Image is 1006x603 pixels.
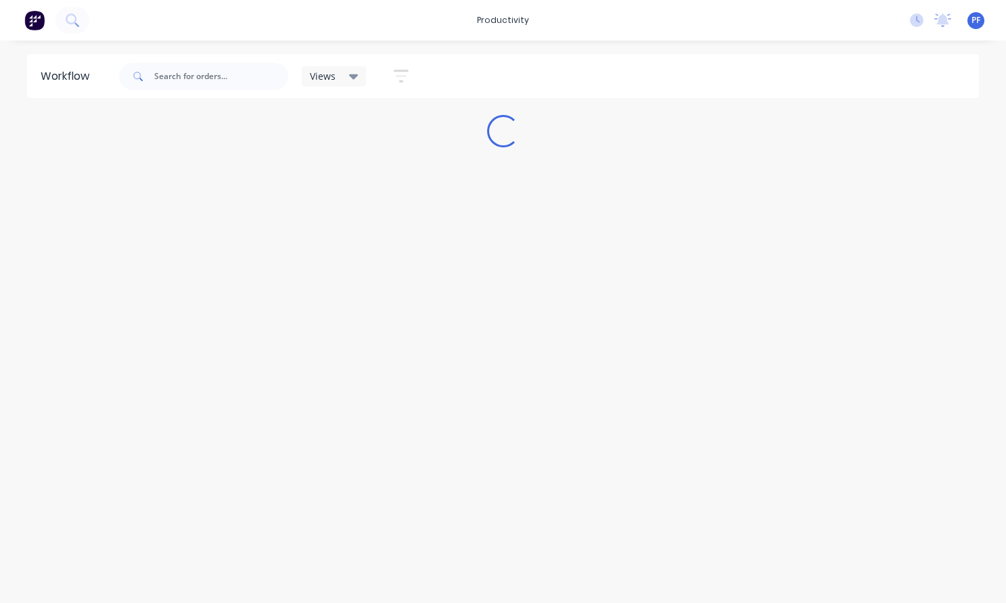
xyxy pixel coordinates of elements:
img: Factory [24,10,45,30]
div: Workflow [41,68,96,85]
input: Search for orders... [154,63,288,90]
span: Views [310,69,336,83]
div: productivity [470,10,536,30]
span: PF [971,14,980,26]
